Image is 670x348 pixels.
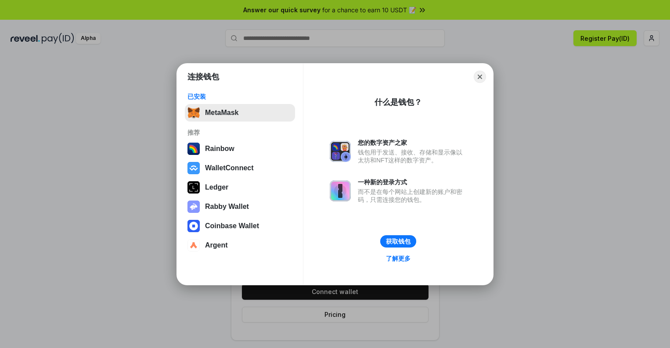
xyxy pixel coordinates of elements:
img: svg+xml,%3Csvg%20xmlns%3D%22http%3A%2F%2Fwww.w3.org%2F2000%2Fsvg%22%20fill%3D%22none%22%20viewBox... [330,180,351,201]
button: Ledger [185,179,295,196]
button: Rabby Wallet [185,198,295,215]
button: MetaMask [185,104,295,122]
button: Rainbow [185,140,295,158]
button: 获取钱包 [380,235,416,248]
div: 而不是在每个网站上创建新的账户和密码，只需连接您的钱包。 [358,188,467,204]
div: Coinbase Wallet [205,222,259,230]
img: svg+xml,%3Csvg%20xmlns%3D%22http%3A%2F%2Fwww.w3.org%2F2000%2Fsvg%22%20fill%3D%22none%22%20viewBox... [330,141,351,162]
button: Argent [185,237,295,254]
div: Rabby Wallet [205,203,249,211]
div: 您的数字资产之家 [358,139,467,147]
a: 了解更多 [381,253,416,264]
div: 一种新的登录方式 [358,178,467,186]
img: svg+xml,%3Csvg%20fill%3D%22none%22%20height%3D%2233%22%20viewBox%3D%220%200%2035%2033%22%20width%... [187,107,200,119]
h1: 连接钱包 [187,72,219,82]
img: svg+xml,%3Csvg%20width%3D%2228%22%20height%3D%2228%22%20viewBox%3D%220%200%2028%2028%22%20fill%3D... [187,239,200,251]
div: 钱包用于发送、接收、存储和显示像以太坊和NFT这样的数字资产。 [358,148,467,164]
img: svg+xml,%3Csvg%20width%3D%22120%22%20height%3D%22120%22%20viewBox%3D%220%200%20120%20120%22%20fil... [187,143,200,155]
img: svg+xml,%3Csvg%20xmlns%3D%22http%3A%2F%2Fwww.w3.org%2F2000%2Fsvg%22%20fill%3D%22none%22%20viewBox... [187,201,200,213]
img: svg+xml,%3Csvg%20width%3D%2228%22%20height%3D%2228%22%20viewBox%3D%220%200%2028%2028%22%20fill%3D... [187,162,200,174]
div: 已安装 [187,93,292,100]
img: svg+xml,%3Csvg%20width%3D%2228%22%20height%3D%2228%22%20viewBox%3D%220%200%2028%2028%22%20fill%3D... [187,220,200,232]
img: svg+xml,%3Csvg%20xmlns%3D%22http%3A%2F%2Fwww.w3.org%2F2000%2Fsvg%22%20width%3D%2228%22%20height%3... [187,181,200,194]
div: MetaMask [205,109,238,117]
div: 推荐 [187,129,292,136]
div: Rainbow [205,145,234,153]
button: Coinbase Wallet [185,217,295,235]
button: Close [474,71,486,83]
div: 了解更多 [386,255,411,262]
div: WalletConnect [205,164,254,172]
div: 什么是钱包？ [375,97,422,108]
button: WalletConnect [185,159,295,177]
div: Ledger [205,183,228,191]
div: Argent [205,241,228,249]
div: 获取钱包 [386,237,411,245]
